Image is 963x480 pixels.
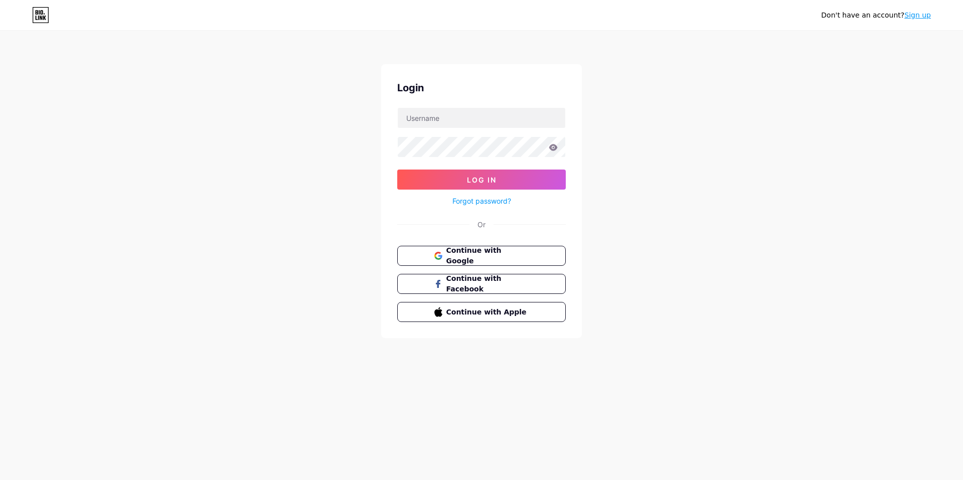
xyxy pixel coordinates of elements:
[446,245,529,266] span: Continue with Google
[397,302,566,322] button: Continue with Apple
[446,273,529,294] span: Continue with Facebook
[467,176,497,184] span: Log In
[397,246,566,266] button: Continue with Google
[397,80,566,95] div: Login
[821,10,931,21] div: Don't have an account?
[477,219,486,230] div: Or
[398,108,565,128] input: Username
[452,196,511,206] a: Forgot password?
[397,274,566,294] button: Continue with Facebook
[397,170,566,190] button: Log In
[904,11,931,19] a: Sign up
[446,307,529,317] span: Continue with Apple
